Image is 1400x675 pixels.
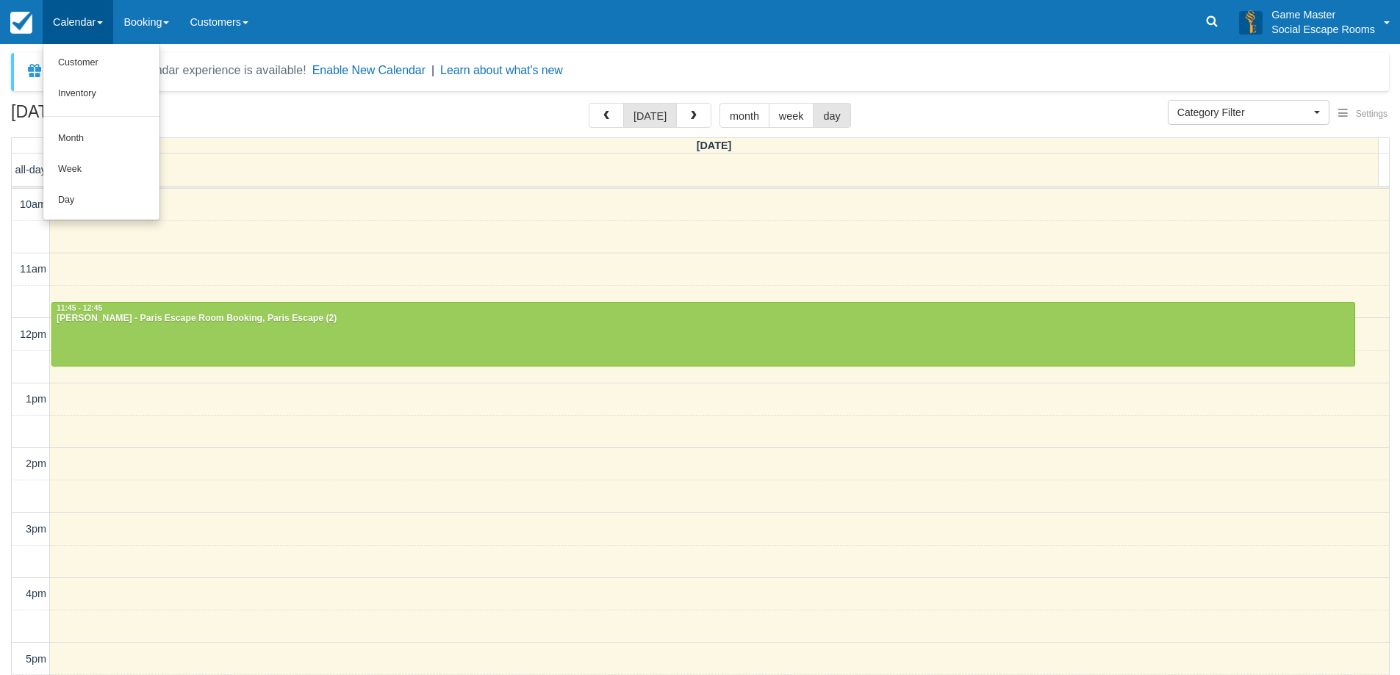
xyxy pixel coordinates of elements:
[440,64,563,76] a: Learn about what's new
[20,198,46,210] span: 10am
[1356,109,1388,119] span: Settings
[15,164,46,176] span: all-day
[1239,10,1263,34] img: A3
[26,523,46,535] span: 3pm
[10,12,32,34] img: checkfront-main-nav-mini-logo.png
[623,103,677,128] button: [DATE]
[43,154,159,185] a: Week
[20,263,46,275] span: 11am
[11,103,197,130] h2: [DATE]
[1271,7,1375,22] p: Game Master
[26,458,46,469] span: 2pm
[51,302,1355,367] a: 11:45 - 12:45[PERSON_NAME] - Paris Escape Room Booking, Paris Escape (2)
[1271,22,1375,37] p: Social Escape Rooms
[1168,100,1329,125] button: Category Filter
[1177,105,1310,120] span: Category Filter
[769,103,814,128] button: week
[1329,104,1396,125] button: Settings
[43,123,159,154] a: Month
[697,140,732,151] span: [DATE]
[43,48,159,79] a: Customer
[813,103,850,128] button: day
[20,328,46,340] span: 12pm
[431,64,434,76] span: |
[43,44,160,220] ul: Calendar
[26,588,46,599] span: 4pm
[312,63,426,78] button: Enable New Calendar
[57,304,102,312] span: 11:45 - 12:45
[43,185,159,216] a: Day
[26,653,46,665] span: 5pm
[43,79,159,109] a: Inventory
[49,62,306,79] div: A new Booking Calendar experience is available!
[719,103,769,128] button: month
[56,313,1351,325] div: [PERSON_NAME] - Paris Escape Room Booking, Paris Escape (2)
[26,393,46,405] span: 1pm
